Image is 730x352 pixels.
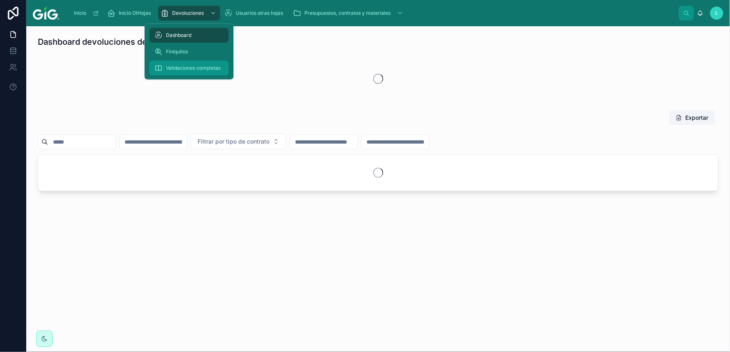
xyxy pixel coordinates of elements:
div: scrollable content [66,4,679,22]
span: Filtrar por tipo de contrato [198,137,269,146]
span: Usuarios otras hojas [236,10,283,16]
a: Presupuestos, contratos y materiales [290,6,407,21]
img: App logo [33,7,59,20]
button: Select Button [191,134,286,149]
button: Exportar [669,110,715,125]
a: Validaciones completas [150,61,229,75]
span: Dashboard [166,32,191,39]
span: Devoluciones [172,10,204,16]
span: Finiquitos [166,48,188,55]
span: Presupuestos, contratos y materiales [304,10,391,16]
span: L [716,10,718,16]
a: Inicio OtHojas [105,6,157,21]
span: Inicio OtHojas [119,10,151,16]
a: Usuarios otras hojas [222,6,289,21]
a: Devoluciones [158,6,220,21]
span: Validaciones completas [166,65,221,71]
a: Finiquitos [150,44,229,59]
span: Inicio [74,10,86,16]
a: Dashboard [150,28,229,43]
a: Inicio [70,6,103,21]
h1: Dashboard devoluciones de fondo de garantía [38,36,217,48]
